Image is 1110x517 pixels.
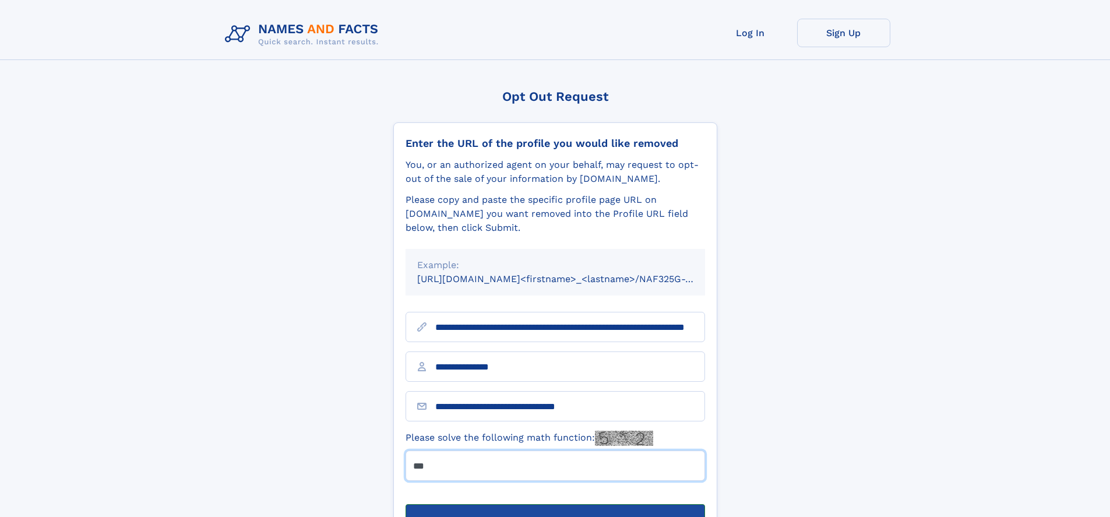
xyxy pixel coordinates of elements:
[417,258,693,272] div: Example:
[220,19,388,50] img: Logo Names and Facts
[406,158,705,186] div: You, or an authorized agent on your behalf, may request to opt-out of the sale of your informatio...
[417,273,727,284] small: [URL][DOMAIN_NAME]<firstname>_<lastname>/NAF325G-xxxxxxxx
[406,137,705,150] div: Enter the URL of the profile you would like removed
[406,431,653,446] label: Please solve the following math function:
[393,89,717,104] div: Opt Out Request
[704,19,797,47] a: Log In
[406,193,705,235] div: Please copy and paste the specific profile page URL on [DOMAIN_NAME] you want removed into the Pr...
[797,19,890,47] a: Sign Up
